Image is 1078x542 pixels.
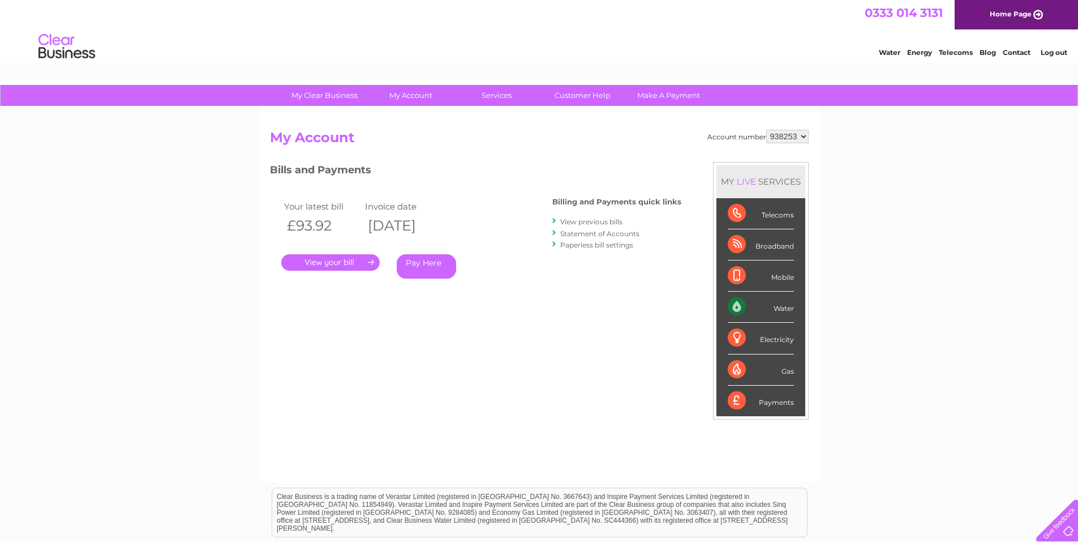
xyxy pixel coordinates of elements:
[560,241,633,249] a: Paperless bill settings
[364,85,457,106] a: My Account
[362,199,444,214] td: Invoice date
[728,198,794,229] div: Telecoms
[728,355,794,386] div: Gas
[907,48,932,57] a: Energy
[281,254,380,271] a: .
[1003,48,1030,57] a: Contact
[707,130,809,143] div: Account number
[397,254,456,279] a: Pay Here
[735,176,758,187] div: LIVE
[281,199,363,214] td: Your latest bill
[560,217,622,226] a: View previous bills
[281,214,363,237] th: £93.92
[552,198,681,206] h4: Billing and Payments quick links
[38,29,96,64] img: logo.png
[939,48,973,57] a: Telecoms
[716,165,805,198] div: MY SERVICES
[728,229,794,261] div: Broadband
[1041,48,1067,57] a: Log out
[362,214,444,237] th: [DATE]
[270,162,681,182] h3: Bills and Payments
[980,48,996,57] a: Blog
[270,130,809,151] h2: My Account
[879,48,900,57] a: Water
[865,6,943,20] a: 0333 014 3131
[728,323,794,354] div: Electricity
[278,85,371,106] a: My Clear Business
[728,386,794,416] div: Payments
[560,229,639,238] a: Statement of Accounts
[536,85,629,106] a: Customer Help
[728,261,794,292] div: Mobile
[450,85,543,106] a: Services
[272,6,807,55] div: Clear Business is a trading name of Verastar Limited (registered in [GEOGRAPHIC_DATA] No. 3667643...
[728,292,794,323] div: Water
[622,85,715,106] a: Make A Payment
